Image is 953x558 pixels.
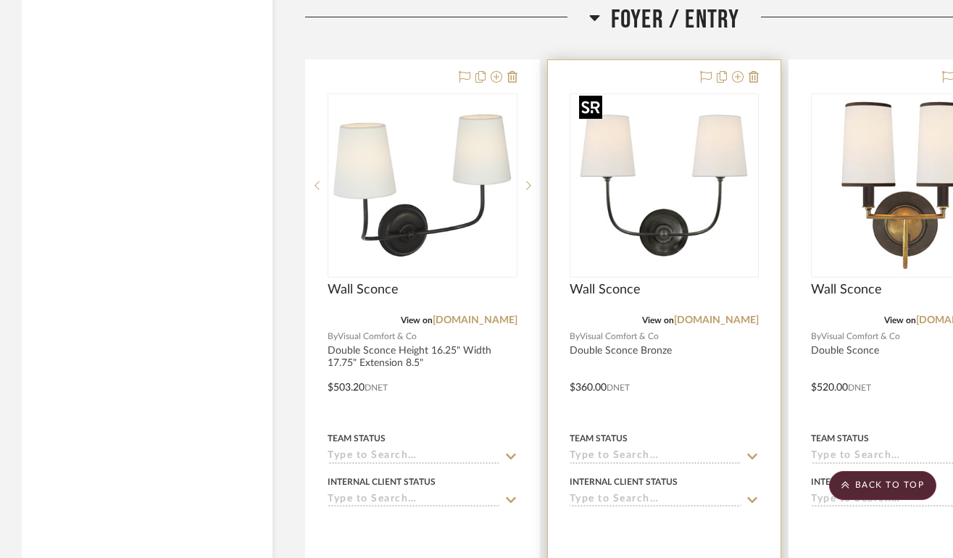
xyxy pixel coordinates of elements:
div: Internal Client Status [328,475,436,488]
div: Team Status [328,432,386,445]
span: View on [401,316,433,325]
span: View on [642,316,674,325]
span: Visual Comfort & Co [821,330,900,343]
input: Type to Search… [328,494,500,507]
div: Team Status [570,432,628,445]
div: 0 [570,94,759,277]
scroll-to-top-button: BACK TO TOP [829,471,936,500]
span: By [811,330,821,343]
input: Type to Search… [328,450,500,464]
input: Type to Search… [570,494,742,507]
div: Internal Client Status [570,475,678,488]
span: View on [884,316,916,325]
span: By [570,330,580,343]
a: [DOMAIN_NAME] [433,315,517,325]
input: Type to Search… [570,450,742,464]
div: Internal Client Status [811,475,919,488]
span: Visual Comfort & Co [338,330,417,343]
span: By [328,330,338,343]
span: Visual Comfort & Co [580,330,659,343]
span: Wall Sconce [811,282,882,298]
span: Foyer / Entry [611,4,740,36]
span: Wall Sconce [328,282,399,298]
span: Wall Sconce [570,282,641,298]
div: 1 [328,94,517,277]
img: Wall Sconce [332,95,513,276]
div: Team Status [811,432,869,445]
a: [DOMAIN_NAME] [674,315,759,325]
img: Wall Sconce [573,95,754,276]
